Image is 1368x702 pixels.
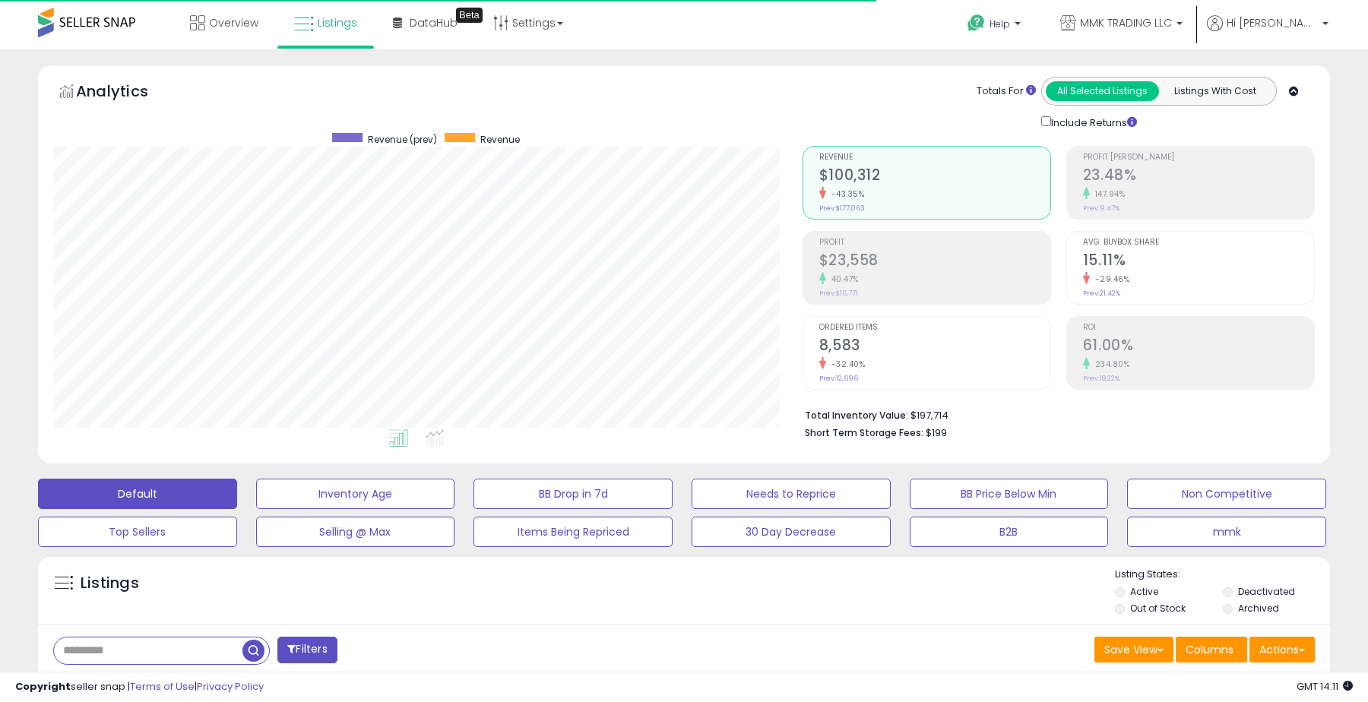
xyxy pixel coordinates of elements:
h2: 15.11% [1083,251,1314,272]
div: Include Returns [1030,113,1155,131]
button: Non Competitive [1127,479,1326,509]
h2: $100,312 [819,166,1050,187]
button: BB Drop in 7d [473,479,673,509]
button: B2B [910,517,1109,547]
b: Short Term Storage Fees: [805,426,923,439]
span: Revenue [819,153,1050,162]
label: Deactivated [1238,585,1295,598]
span: MMK TRADING LLC [1080,15,1172,30]
small: -32.40% [826,359,866,370]
button: Filters [277,637,337,663]
small: Prev: 21.42% [1083,289,1120,298]
small: -43.35% [826,188,865,200]
button: BB Price Below Min [910,479,1109,509]
h2: 23.48% [1083,166,1314,187]
label: Archived [1238,602,1279,615]
span: Columns [1186,642,1233,657]
b: Total Inventory Value: [805,409,908,422]
strong: Copyright [15,679,71,694]
i: Get Help [967,14,986,33]
small: Prev: $16,771 [819,289,858,298]
h2: 8,583 [819,337,1050,357]
small: 147.94% [1090,188,1126,200]
span: Help [990,17,1010,30]
small: Prev: $177,063 [819,204,865,213]
span: ROI [1083,324,1314,332]
button: Actions [1249,637,1315,662]
h5: Listings [81,573,139,594]
button: Items Being Repriced [473,517,673,547]
button: mmk [1127,517,1326,547]
small: Prev: 9.47% [1083,204,1119,213]
a: Help [955,2,1036,49]
span: Listings [318,15,357,30]
a: Privacy Policy [197,679,264,694]
span: Profit [PERSON_NAME] [1083,153,1314,162]
p: Listing States: [1115,568,1329,582]
div: Totals For [977,84,1036,99]
span: Profit [819,239,1050,247]
small: Prev: 18.22% [1083,374,1119,383]
span: Avg. Buybox Share [1083,239,1314,247]
button: Listings With Cost [1158,81,1271,101]
a: Terms of Use [130,679,195,694]
button: Columns [1176,637,1247,662]
label: Out of Stock [1130,602,1186,615]
span: Revenue [480,133,520,146]
span: Hi [PERSON_NAME] [1227,15,1318,30]
span: 2025-09-15 14:11 GMT [1297,679,1353,694]
button: Top Sellers [38,517,237,547]
button: Default [38,479,237,509]
button: Inventory Age [256,479,455,509]
button: 30 Day Decrease [692,517,891,547]
small: 40.47% [826,274,859,285]
h2: $23,558 [819,251,1050,272]
button: Needs to Reprice [692,479,891,509]
small: -29.46% [1090,274,1130,285]
li: $197,714 [805,405,1303,423]
span: $199 [926,425,947,440]
small: 234.80% [1090,359,1130,370]
h2: 61.00% [1083,337,1314,357]
button: Save View [1094,637,1173,662]
small: Prev: 12,696 [819,374,858,383]
label: Active [1130,585,1158,598]
span: Overview [209,15,258,30]
button: Selling @ Max [256,517,455,547]
span: DataHub [410,15,458,30]
div: Tooltip anchor [456,8,483,23]
button: All Selected Listings [1046,81,1159,101]
span: Revenue (prev) [368,133,437,146]
h5: Analytics [76,81,178,106]
span: Ordered Items [819,324,1050,332]
div: seller snap | | [15,680,264,694]
a: Hi [PERSON_NAME] [1207,15,1328,49]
